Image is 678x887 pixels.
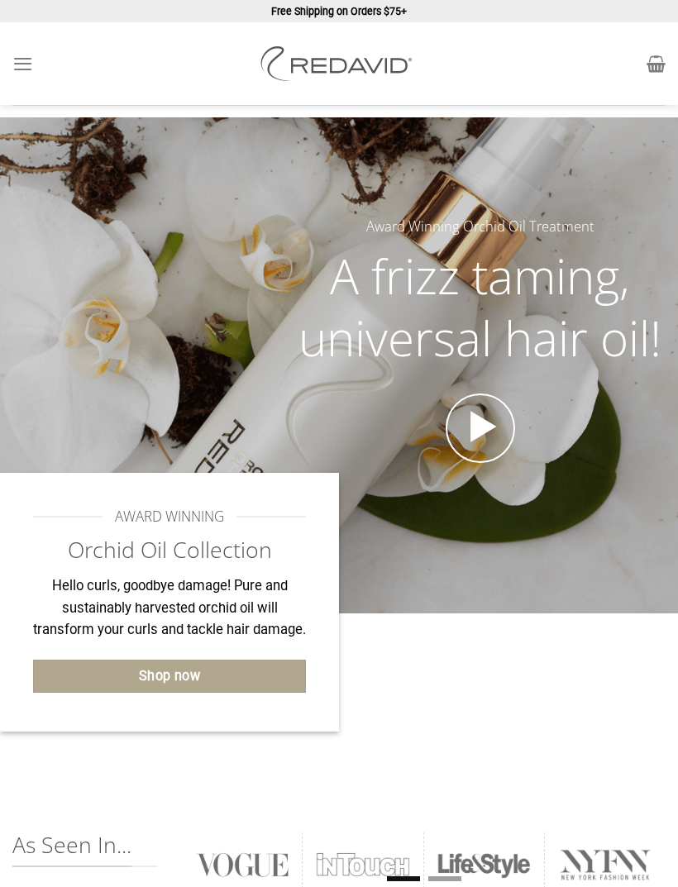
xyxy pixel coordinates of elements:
h5: Award Winning Orchid Oil Treatment [295,216,666,238]
span: AWARD WINNING [115,506,224,528]
a: Menu [12,43,33,84]
span: As Seen In... [12,831,131,867]
h2: A frizz taming, universal hair oil! [295,245,666,370]
span: Shop now [139,665,201,687]
img: REDAVID Salon Products | United States [256,46,422,81]
h2: Orchid Oil Collection [33,536,306,565]
strong: Free Shipping on Orders $75+ [271,5,407,17]
li: Page dot 2 [428,876,461,881]
li: Page dot 1 [387,876,420,881]
a: Shop now [33,660,306,694]
p: Hello curls, goodbye damage! Pure and sustainably harvested orchid oil will transform your curls ... [33,575,306,641]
